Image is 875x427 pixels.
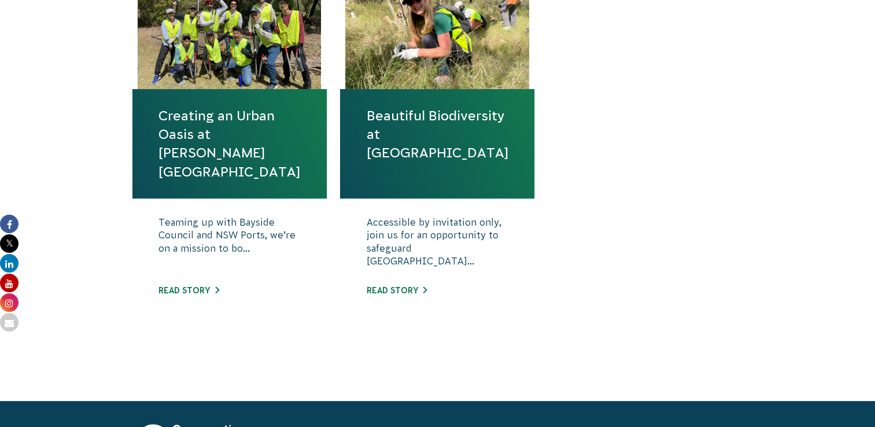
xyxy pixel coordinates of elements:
a: Creating an Urban Oasis at [PERSON_NAME][GEOGRAPHIC_DATA] [158,106,301,181]
a: Beautiful Biodiversity at [GEOGRAPHIC_DATA] [366,106,508,163]
a: Read story [158,286,219,295]
a: Read story [366,286,427,295]
p: Teaming up with Bayside Council and NSW Ports, we’re on a mission to bo... [158,216,301,274]
p: Accessible by invitation only, join us for an opportunity to safeguard [GEOGRAPHIC_DATA]... [366,216,508,274]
